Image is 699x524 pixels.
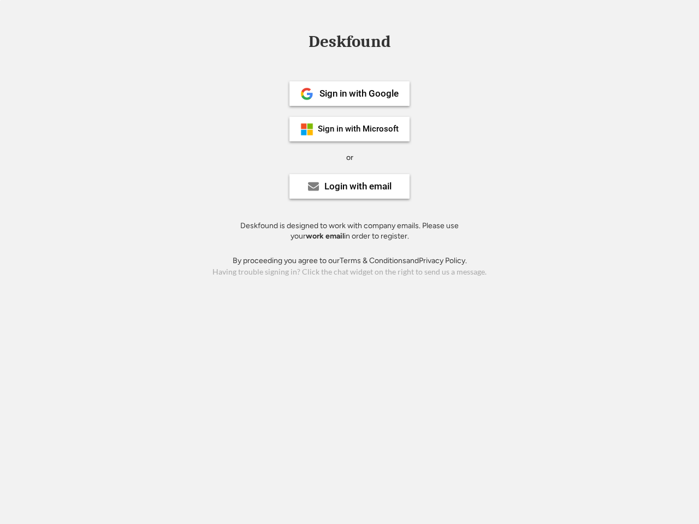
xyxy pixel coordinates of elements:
a: Privacy Policy. [419,256,467,265]
img: 1024px-Google__G__Logo.svg.png [300,87,313,100]
div: Deskfound [303,33,396,50]
img: ms-symbollockup_mssymbol_19.png [300,123,313,136]
div: Sign in with Microsoft [318,125,399,133]
strong: work email [306,231,344,241]
div: Login with email [324,182,392,191]
a: Terms & Conditions [340,256,406,265]
div: or [346,152,353,163]
div: Sign in with Google [319,89,399,98]
div: Deskfound is designed to work with company emails. Please use your in order to register. [227,221,472,242]
div: By proceeding you agree to our and [233,255,467,266]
